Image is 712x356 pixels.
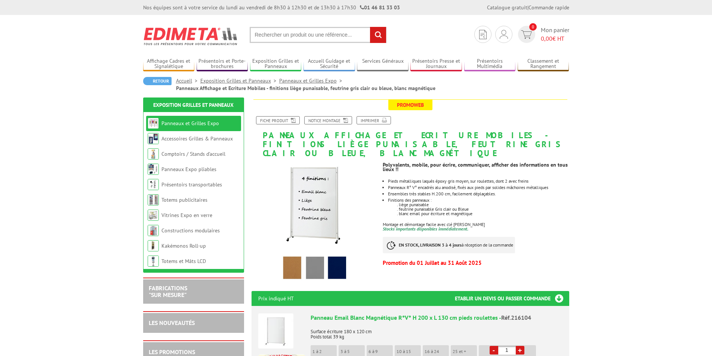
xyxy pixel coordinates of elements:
[340,349,365,354] p: 3 à 5
[176,77,200,84] a: Accueil
[399,242,462,248] strong: EN STOCK, LIVRAISON 3 à 4 jours
[357,116,391,124] a: Imprimer
[303,58,355,70] a: Accueil Guidage et Sécurité
[256,116,300,124] a: Fiche produit
[383,261,569,265] p: Promotion du 01 Juillet au 31 Août 2025
[518,58,569,70] a: Classement et Rangement
[516,346,524,355] a: +
[161,120,219,127] a: Panneaux et Grilles Expo
[500,30,508,39] img: devis rapide
[541,26,569,43] span: Mon panier
[148,240,159,251] img: Kakémonos Roll-up
[383,222,485,227] span: Montage et démontage facile avec clé [PERSON_NAME]
[148,133,159,144] img: Accessoires Grilles & Panneaux
[388,100,432,110] span: Promoweb
[360,4,400,11] strong: 01 46 81 33 03
[541,35,552,42] span: 0,00
[149,319,195,326] a: LES NOUVEAUTÉS
[479,30,487,39] img: devis rapide
[357,58,409,70] a: Services Généraux
[529,23,537,31] span: 0
[161,166,216,173] a: Panneaux Expo pliables
[149,284,187,298] a: FABRICATIONS"Sur Mesure"
[311,313,562,322] div: Panneau Email Blanc Magnétique R°V° H 200 x L 130 cm pieds roulettes -
[453,349,477,354] p: 25 et +
[425,349,449,354] p: 16 à 24
[312,349,337,354] p: 1 à 2
[258,291,294,306] p: Prix indiqué HT
[516,26,569,43] a: devis rapide 0 Mon panier 0,00€ HT
[143,4,400,11] div: Nos équipes sont à votre service du lundi au vendredi de 8h30 à 12h30 et de 13h30 à 17h30
[258,313,293,349] img: Panneau Email Blanc Magnétique R°V° H 200 x L 130 cm pieds roulettes
[161,196,207,203] a: Totems publicitaires
[250,58,302,70] a: Exposition Grilles et Panneaux
[148,164,159,175] img: Panneaux Expo pliables
[143,22,238,50] img: Edimeta
[455,291,569,306] h3: Etablir un devis ou passer commande
[161,151,225,157] a: Comptoirs / Stands d'accueil
[388,179,569,183] li: Pieds métalliques laqués époxy gris moyen, sur roulettes, dont 2 avec freins
[148,194,159,205] img: Totems publicitaires
[397,349,421,354] p: 10 à 15
[161,135,233,142] a: Accessoires Grilles & Panneaux
[388,185,569,190] li: Panneaux R° V° encadrés alu anodisé, fixés aux pieds par solides mâchoires métalliques
[383,237,515,253] p: à réception de la commande
[153,102,234,108] a: Exposition Grilles et Panneaux
[388,192,569,196] li: Ensembles très stables H.200 cm, facilement déplaçables.
[148,256,159,267] img: Totems et Mâts LCD
[161,212,212,219] a: Vitrines Expo en verre
[383,226,468,232] font: Stocks importants disponibles immédiatement.
[490,346,498,355] a: -
[388,198,569,202] div: Finitions des panneaux :
[148,179,159,190] img: Présentoirs transportables
[304,116,352,124] a: Notice Montage
[528,4,569,11] a: Commande rapide
[487,4,569,11] div: |
[252,162,377,288] img: panneaux_exposition_216104_1.jpg
[541,34,569,43] span: € HT
[464,58,516,70] a: Présentoirs Multimédia
[383,161,568,173] strong: Polyvalents, mobile, pour écrire, communiquer, afficher des informations en tous lieux !!
[410,58,462,70] a: Présentoirs Presse et Journaux
[521,30,532,39] img: devis rapide
[200,77,279,84] a: Exposition Grilles et Panneaux
[197,58,248,70] a: Présentoirs et Porte-brochures
[161,181,222,188] a: Présentoirs transportables
[279,77,345,84] a: Panneaux et Grilles Expo
[250,27,386,43] input: Rechercher un produit ou une référence...
[176,84,435,92] li: Panneaux Affichage et Ecriture Mobiles - finitions liège punaisable, feutrine gris clair ou bleue...
[388,207,569,211] div: . feutrine punaisable Gris clair ou Bleue
[311,324,562,340] p: Surface écriture 180 x 120 cm Poids total 39 kg
[149,348,195,356] a: LES PROMOTIONS
[148,118,159,129] img: Panneaux et Grilles Expo
[388,211,569,216] div: . blanc email pour écriture et magnétique
[161,242,206,249] a: Kakémonos Roll-up
[161,227,220,234] a: Constructions modulaires
[161,258,206,264] a: Totems et Mâts LCD
[501,314,531,321] span: Réf.216104
[388,202,569,207] div: . liège punaisable
[487,4,527,11] a: Catalogue gratuit
[369,349,393,354] p: 6 à 9
[143,58,195,70] a: Affichage Cadres et Signalétique
[148,225,159,236] img: Constructions modulaires
[148,210,159,221] img: Vitrines Expo en verre
[148,148,159,160] img: Comptoirs / Stands d'accueil
[143,77,172,85] a: Retour
[370,27,386,43] input: rechercher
